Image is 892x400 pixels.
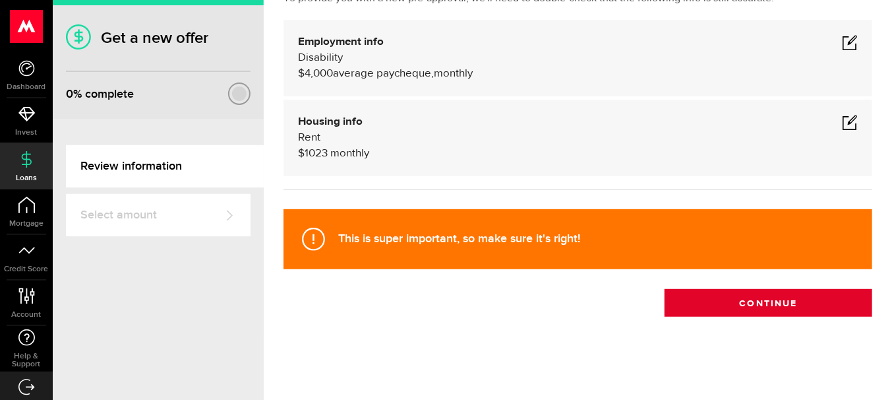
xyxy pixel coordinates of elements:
a: Select amount [66,194,251,236]
button: Continue [665,289,872,317]
span: 1023 [305,148,328,159]
span: Rent [298,132,320,143]
b: Housing info [298,116,363,127]
span: 0 [66,87,73,101]
a: Review information [66,145,264,187]
span: average paycheque, [333,68,434,79]
strong: This is super important, so make sure it's right! [338,232,580,246]
button: Open LiveChat chat widget [11,5,50,45]
span: monthly [330,148,369,159]
span: $4,000 [298,68,333,79]
span: $ [298,148,305,159]
h1: Get a new offer [66,28,251,48]
span: Disability [298,52,343,63]
span: monthly [434,68,473,79]
b: Employment info [298,36,384,48]
div: % complete [66,83,134,106]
